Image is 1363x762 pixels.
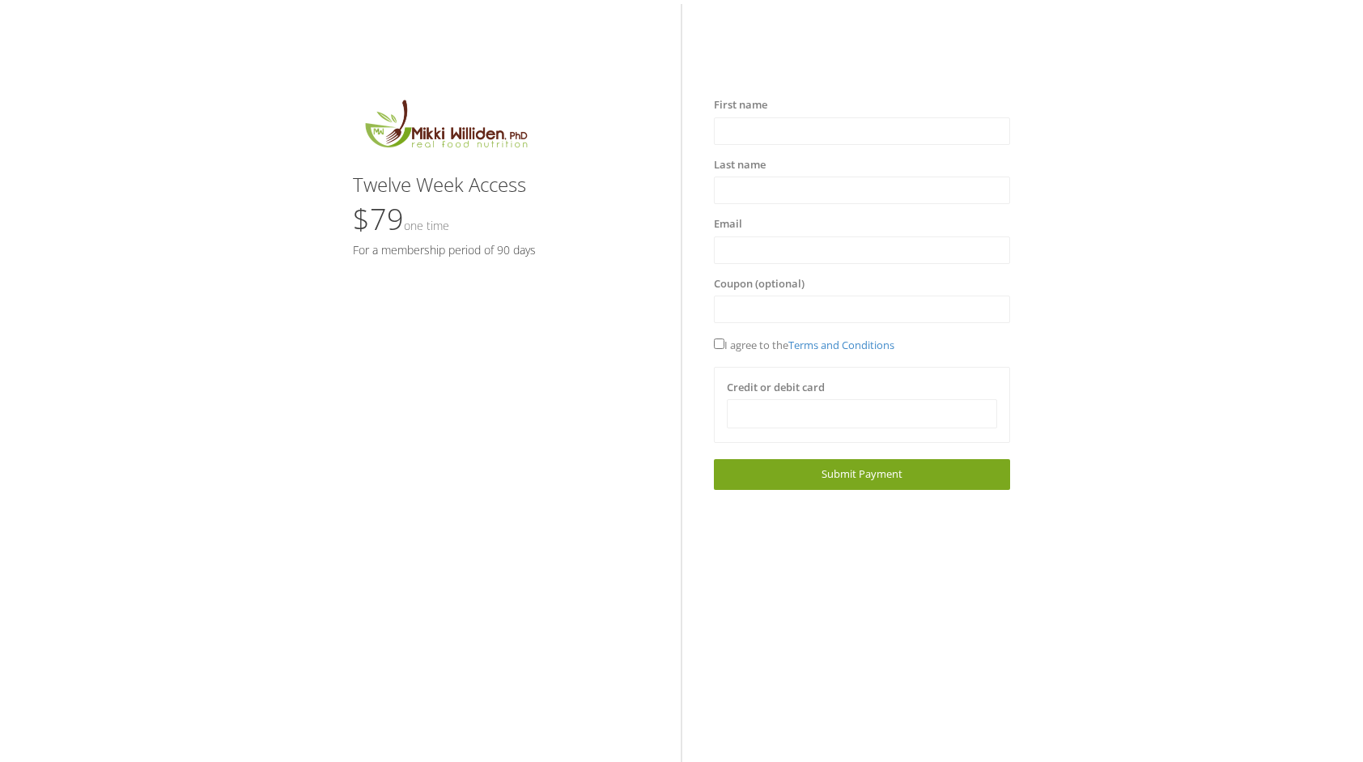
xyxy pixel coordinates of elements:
label: Coupon (optional) [714,276,805,292]
label: First name [714,97,767,113]
span: $79 [353,199,449,239]
span: I agree to the [714,338,894,352]
label: Credit or debit card [727,380,825,396]
h3: Twelve Week Access [353,174,649,195]
h5: For a membership period of 90 days [353,244,649,256]
small: One time [404,218,449,233]
img: MikkiLogoMain.png [353,97,537,158]
iframe: Secure card payment input frame [737,407,987,420]
a: Submit Payment [714,459,1010,489]
span: Submit Payment [822,466,902,481]
label: Email [714,216,742,232]
label: Last name [714,157,766,173]
a: Terms and Conditions [788,338,894,352]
